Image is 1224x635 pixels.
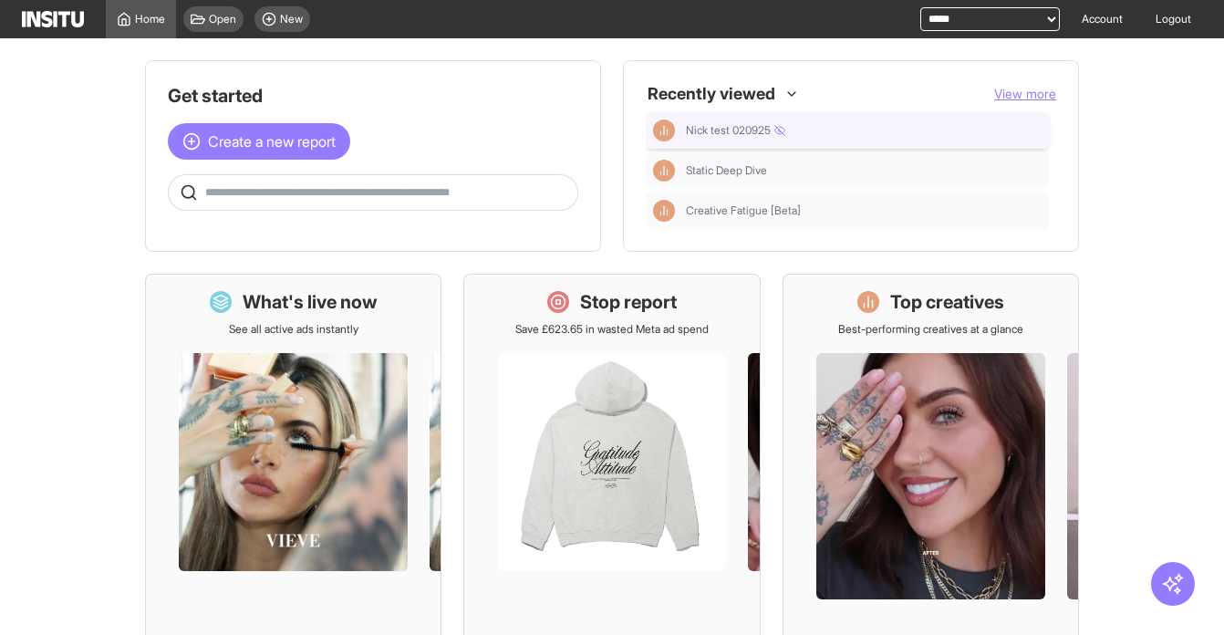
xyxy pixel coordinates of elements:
[168,83,578,109] h1: Get started
[229,322,358,337] p: See all active ads instantly
[994,85,1056,103] button: View more
[243,289,378,315] h1: What's live now
[686,163,1042,178] span: Static Deep Dive
[653,120,675,141] div: Insights
[208,130,336,152] span: Create a new report
[686,123,1042,138] span: Nick test 020925
[838,322,1023,337] p: Best-performing creatives at a glance
[994,86,1056,101] span: View more
[686,163,767,178] span: Static Deep Dive
[280,12,303,26] span: New
[653,160,675,182] div: Insights
[686,123,785,138] span: Nick test 020925
[686,203,1042,218] span: Creative Fatigue [Beta]
[168,123,350,160] button: Create a new report
[686,203,801,218] span: Creative Fatigue [Beta]
[135,12,165,26] span: Home
[22,11,84,27] img: Logo
[515,322,709,337] p: Save £623.65 in wasted Meta ad spend
[580,289,677,315] h1: Stop report
[653,200,675,222] div: Insights
[890,289,1004,315] h1: Top creatives
[209,12,236,26] span: Open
